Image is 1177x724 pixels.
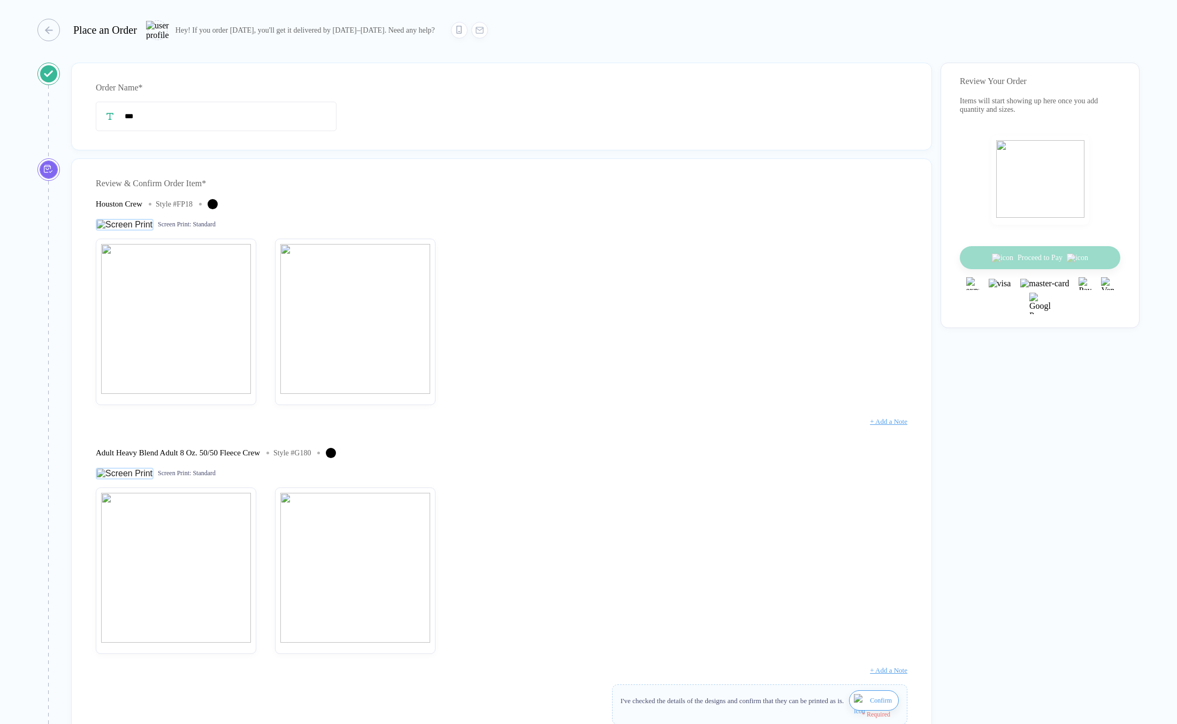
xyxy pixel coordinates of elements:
img: Venmo [1101,277,1114,290]
img: Screen Print [96,468,154,479]
span: Confirm [870,692,892,709]
div: Review Your Order [960,77,1120,86]
div: Items will start showing up here once you add quantity and sizes. [960,97,1120,114]
img: Paypal [1079,277,1091,290]
img: 1754587400201ejzsk_nt_back.png [280,493,430,643]
span: Standard [193,220,216,228]
img: Screen Print [96,219,154,231]
img: express [966,277,979,290]
span: + Add a Note [870,666,907,674]
img: shopping_bag.png [996,140,1084,218]
div: I've checked the details of the designs and confirm that they can be printed as is. [621,694,844,707]
div: * Required [621,711,890,719]
img: user profile [146,21,169,40]
button: + Add a Note [870,413,907,430]
button: + Add a Note [870,662,907,679]
div: Style # FP18 [156,200,193,209]
div: Order Name [96,79,907,96]
img: Google Pay [1029,293,1051,314]
div: Adult Heavy Blend Adult 8 Oz. 50/50 Fleece Crew [96,448,260,458]
span: Screen Print : [158,469,191,477]
img: d2df2574-4f36-4562-b431-187733431ef5_nt_back_1754577522581.jpg [280,244,430,394]
div: Houston Crew [96,200,142,209]
div: Style # G180 [273,449,311,458]
img: d2df2574-4f36-4562-b431-187733431ef5_nt_front_1754577522579.jpg [101,244,251,394]
span: + Add a Note [870,417,907,425]
div: Review & Confirm Order Item [96,175,907,192]
span: Screen Print : [158,220,191,228]
img: visa [989,279,1011,288]
div: Hey! If you order [DATE], you'll get it delivered by [DATE]–[DATE]. Need any help? [175,26,435,35]
span: Standard [193,469,216,477]
div: Place an Order [73,24,137,36]
img: icon [854,694,867,720]
img: master-card [1020,279,1069,288]
button: iconConfirm [849,690,899,711]
img: 1754587400201mthzt_nt_front.png [101,493,251,643]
